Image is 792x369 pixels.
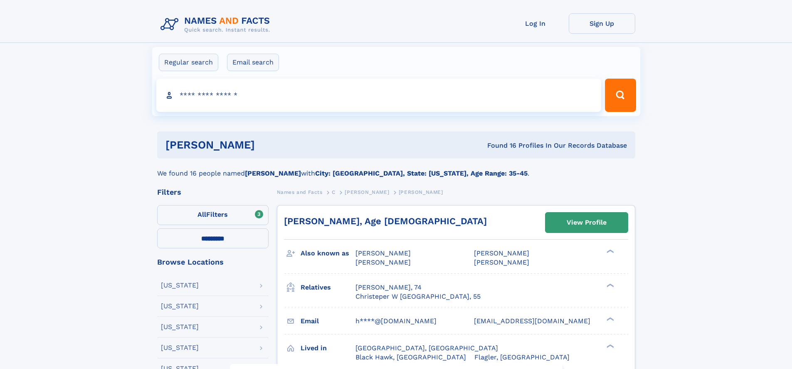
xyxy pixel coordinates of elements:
[161,344,199,351] div: [US_STATE]
[345,189,389,195] span: [PERSON_NAME]
[332,189,336,195] span: C
[245,169,301,177] b: [PERSON_NAME]
[157,258,269,266] div: Browse Locations
[197,211,206,218] span: All
[604,343,614,349] div: ❯
[165,140,371,150] h1: [PERSON_NAME]
[545,213,628,233] a: View Profile
[227,54,279,71] label: Email search
[355,283,422,292] a: [PERSON_NAME], 74
[301,341,355,355] h3: Lived in
[355,344,498,352] span: [GEOGRAPHIC_DATA], [GEOGRAPHIC_DATA]
[301,246,355,260] h3: Also known as
[474,353,570,361] span: Flagler, [GEOGRAPHIC_DATA]
[161,324,199,330] div: [US_STATE]
[399,189,443,195] span: [PERSON_NAME]
[301,280,355,295] h3: Relatives
[474,317,590,325] span: [EMAIL_ADDRESS][DOMAIN_NAME]
[605,79,636,112] button: Search Button
[502,13,569,34] a: Log In
[355,258,411,266] span: [PERSON_NAME]
[355,292,481,301] a: Christeper W [GEOGRAPHIC_DATA], 55
[156,79,602,112] input: search input
[604,249,614,254] div: ❯
[604,282,614,288] div: ❯
[284,216,487,226] a: [PERSON_NAME], Age [DEMOGRAPHIC_DATA]
[355,353,466,361] span: Black Hawk, [GEOGRAPHIC_DATA]
[345,187,389,197] a: [PERSON_NAME]
[157,205,269,225] label: Filters
[277,187,323,197] a: Names and Facts
[474,258,529,266] span: [PERSON_NAME]
[157,13,277,36] img: Logo Names and Facts
[371,141,627,150] div: Found 16 Profiles In Our Records Database
[567,213,607,232] div: View Profile
[161,303,199,310] div: [US_STATE]
[161,282,199,289] div: [US_STATE]
[157,158,635,178] div: We found 16 people named with .
[332,187,336,197] a: C
[301,314,355,328] h3: Email
[474,249,529,257] span: [PERSON_NAME]
[159,54,218,71] label: Regular search
[315,169,528,177] b: City: [GEOGRAPHIC_DATA], State: [US_STATE], Age Range: 35-45
[355,249,411,257] span: [PERSON_NAME]
[569,13,635,34] a: Sign Up
[157,188,269,196] div: Filters
[604,316,614,322] div: ❯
